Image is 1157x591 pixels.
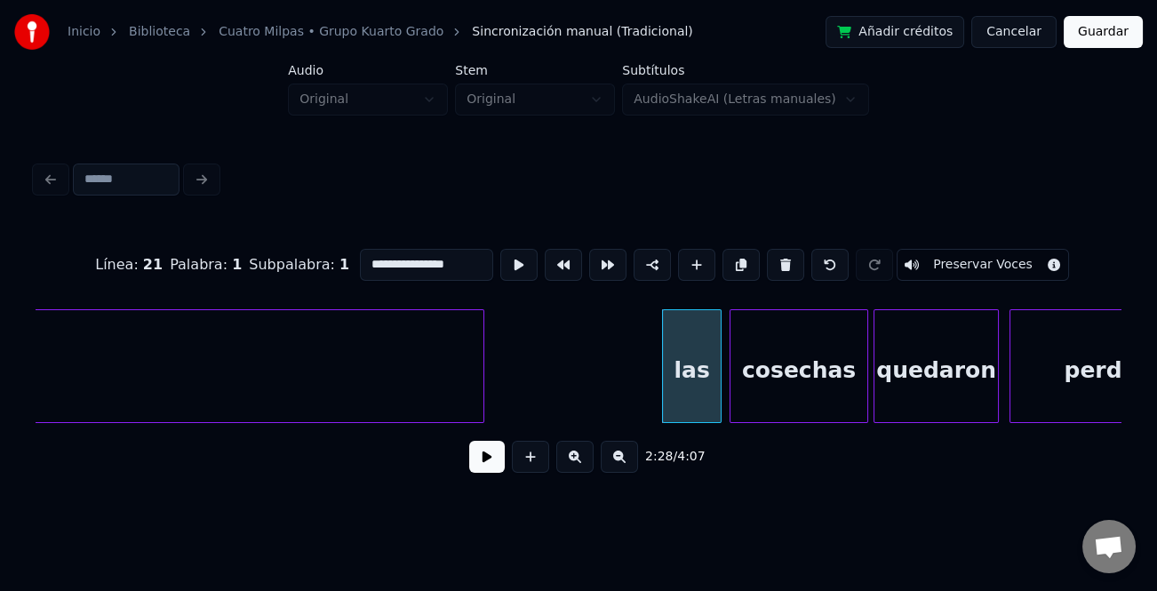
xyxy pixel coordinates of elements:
nav: breadcrumb [68,23,693,41]
div: / [645,448,688,466]
a: Biblioteca [129,23,190,41]
div: Chat abierto [1082,520,1136,573]
button: Toggle [897,249,1069,281]
button: Guardar [1064,16,1143,48]
button: Añadir créditos [826,16,964,48]
a: Inicio [68,23,100,41]
div: Línea : [95,254,163,276]
label: Stem [455,64,615,76]
div: Palabra : [170,254,242,276]
span: 2:28 [645,448,673,466]
label: Audio [288,64,448,76]
span: Sincronización manual (Tradicional) [472,23,692,41]
label: Subtítulos [622,64,869,76]
span: 4:07 [677,448,705,466]
span: 21 [143,256,163,273]
div: Subpalabra : [249,254,349,276]
span: 1 [339,256,349,273]
button: Cancelar [971,16,1057,48]
span: 1 [232,256,242,273]
a: Cuatro Milpas • Grupo Kuarto Grado [219,23,443,41]
img: youka [14,14,50,50]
